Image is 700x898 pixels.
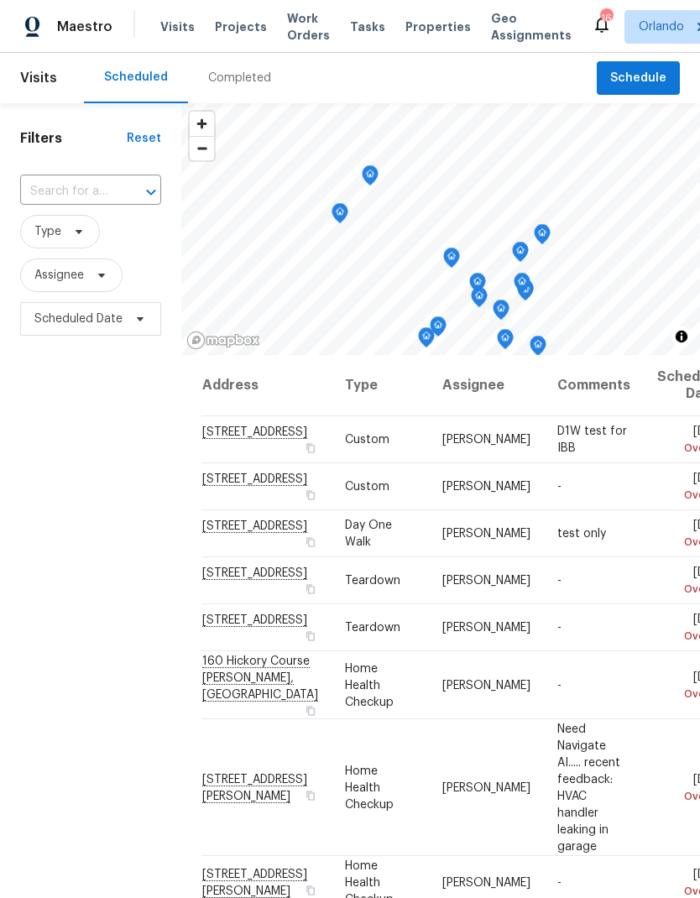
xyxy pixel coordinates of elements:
span: - [557,622,562,634]
button: Copy Address [303,582,318,597]
span: test only [557,528,606,540]
span: Orlando [639,18,684,35]
span: [PERSON_NAME] [442,434,530,446]
div: Map marker [514,273,530,299]
span: Type [34,223,61,240]
span: Visits [160,18,195,35]
button: Open [139,180,163,204]
span: - [557,575,562,587]
div: Map marker [332,203,348,229]
span: [PERSON_NAME] [442,876,530,888]
div: Map marker [471,287,488,313]
div: Completed [208,70,271,86]
span: - [557,481,562,493]
div: Map marker [362,165,379,191]
span: [PERSON_NAME] [442,575,530,587]
span: Properties [405,18,471,35]
div: Map marker [534,224,551,250]
button: Copy Address [303,702,318,718]
button: Zoom out [190,136,214,160]
span: Home Health Checkup [345,765,394,810]
span: Schedule [610,68,666,89]
th: Assignee [429,355,544,416]
span: [PERSON_NAME] [442,622,530,634]
span: Need Navigate AI..... recent feedback: HVAC handler leaking in garage [557,723,620,852]
div: Scheduled [104,69,168,86]
span: Teardown [345,622,400,634]
div: Map marker [469,273,486,299]
div: Map marker [418,327,435,353]
span: Work Orders [287,10,330,44]
div: Reset [127,130,161,147]
span: [PERSON_NAME] [442,781,530,793]
button: Copy Address [303,488,318,503]
button: Zoom in [190,112,214,136]
div: Map marker [430,316,447,342]
input: Search for an address... [20,179,114,205]
th: Address [201,355,332,416]
span: Home Health Checkup [345,662,394,707]
span: Zoom out [190,137,214,160]
span: Maestro [57,18,112,35]
span: Toggle attribution [676,327,687,346]
button: Copy Address [303,441,318,456]
span: [PERSON_NAME] [442,528,530,540]
span: D1W test for IBB [557,426,627,454]
div: 16 [600,10,612,27]
span: Assignee [34,267,84,284]
span: Tasks [350,21,385,33]
div: Map marker [493,300,509,326]
h1: Filters [20,130,127,147]
div: Map marker [443,248,460,274]
button: Copy Address [303,535,318,550]
button: Copy Address [303,882,318,897]
span: Custom [345,434,389,446]
span: - [557,876,562,888]
span: Teardown [345,575,400,587]
span: - [557,679,562,691]
span: Geo Assignments [491,10,572,44]
span: [PERSON_NAME] [442,481,530,493]
span: Day One Walk [345,519,392,548]
div: Map marker [530,336,546,362]
button: Copy Address [303,629,318,644]
span: Visits [20,60,57,97]
span: Custom [345,481,389,493]
button: Schedule [597,61,680,96]
span: Projects [215,18,267,35]
div: Map marker [497,329,514,355]
span: Scheduled Date [34,311,123,327]
th: Comments [544,355,644,416]
span: [PERSON_NAME] [442,679,530,691]
th: Type [332,355,429,416]
a: Mapbox homepage [186,331,260,350]
div: Map marker [512,242,529,268]
button: Toggle attribution [671,326,692,347]
button: Copy Address [303,787,318,802]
